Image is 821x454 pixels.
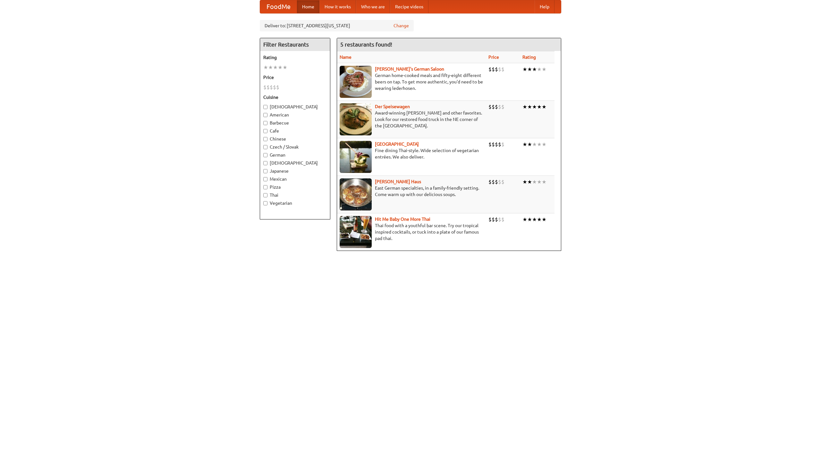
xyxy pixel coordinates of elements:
label: Japanese [263,168,327,174]
b: [GEOGRAPHIC_DATA] [375,141,419,147]
li: $ [495,66,498,73]
a: Hit Me Baby One More Thai [375,217,430,222]
li: ★ [283,64,287,71]
input: Czech / Slovak [263,145,267,149]
li: $ [501,66,504,73]
li: ★ [542,141,546,148]
li: $ [498,141,501,148]
li: $ [492,66,495,73]
li: $ [488,216,492,223]
li: ★ [522,216,527,223]
li: ★ [532,66,537,73]
input: Thai [263,193,267,197]
label: Barbecue [263,120,327,126]
li: ★ [527,216,532,223]
li: ★ [527,178,532,185]
li: ★ [522,66,527,73]
li: ★ [263,64,268,71]
li: ★ [532,141,537,148]
li: ★ [537,66,542,73]
a: FoodMe [260,0,297,13]
li: $ [498,178,501,185]
li: $ [495,216,498,223]
li: ★ [537,141,542,148]
label: [DEMOGRAPHIC_DATA] [263,104,327,110]
li: ★ [522,178,527,185]
ng-pluralize: 5 restaurants found! [340,41,392,47]
li: $ [498,103,501,110]
label: Czech / Slovak [263,144,327,150]
input: Japanese [263,169,267,173]
li: $ [501,141,504,148]
label: American [263,112,327,118]
a: [PERSON_NAME] Haus [375,179,421,184]
img: babythai.jpg [340,216,372,248]
li: $ [267,84,270,91]
h5: Price [263,74,327,81]
input: Barbecue [263,121,267,125]
li: $ [495,178,498,185]
input: American [263,113,267,117]
p: Fine dining Thai-style. Wide selection of vegetarian entrées. We also deliver. [340,147,483,160]
p: East German specialties, in a family-friendly setting. Come warm up with our delicious soups. [340,185,483,198]
h5: Rating [263,54,327,61]
li: ★ [532,216,537,223]
li: ★ [273,64,278,71]
li: $ [492,216,495,223]
a: Home [297,0,319,13]
a: [PERSON_NAME]'s German Saloon [375,66,444,72]
li: ★ [532,103,537,110]
input: German [263,153,267,157]
a: Price [488,55,499,60]
li: $ [270,84,273,91]
li: $ [498,216,501,223]
img: satay.jpg [340,141,372,173]
li: ★ [532,178,537,185]
li: $ [492,141,495,148]
input: [DEMOGRAPHIC_DATA] [263,105,267,109]
li: ★ [522,141,527,148]
input: Mexican [263,177,267,181]
a: How it works [319,0,356,13]
li: ★ [527,66,532,73]
li: $ [273,84,276,91]
li: ★ [268,64,273,71]
li: ★ [542,178,546,185]
label: Thai [263,192,327,198]
input: [DEMOGRAPHIC_DATA] [263,161,267,165]
li: $ [488,141,492,148]
h4: Filter Restaurants [260,38,330,51]
li: ★ [527,141,532,148]
li: ★ [522,103,527,110]
p: Award-winning [PERSON_NAME] and other favorites. Look for our restored food truck in the NE corne... [340,110,483,129]
p: Thai food with a youthful bar scene. Try our tropical inspired cocktails, or tuck into a plate of... [340,222,483,242]
p: German home-cooked meals and fifty-eight different beers on tap. To get more authentic, you'd nee... [340,72,483,91]
input: Chinese [263,137,267,141]
li: ★ [537,178,542,185]
a: Der Speisewagen [375,104,410,109]
label: Pizza [263,184,327,190]
li: ★ [537,216,542,223]
label: [DEMOGRAPHIC_DATA] [263,160,327,166]
li: $ [488,103,492,110]
label: German [263,152,327,158]
li: $ [263,84,267,91]
li: ★ [537,103,542,110]
a: Help [535,0,554,13]
li: $ [501,103,504,110]
a: Name [340,55,351,60]
div: Deliver to: [STREET_ADDRESS][US_STATE] [260,20,414,31]
a: Rating [522,55,536,60]
li: $ [498,66,501,73]
li: $ [495,141,498,148]
label: Chinese [263,136,327,142]
li: ★ [542,66,546,73]
li: $ [501,216,504,223]
label: Cafe [263,128,327,134]
img: esthers.jpg [340,66,372,98]
label: Vegetarian [263,200,327,206]
h5: Cuisine [263,94,327,100]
